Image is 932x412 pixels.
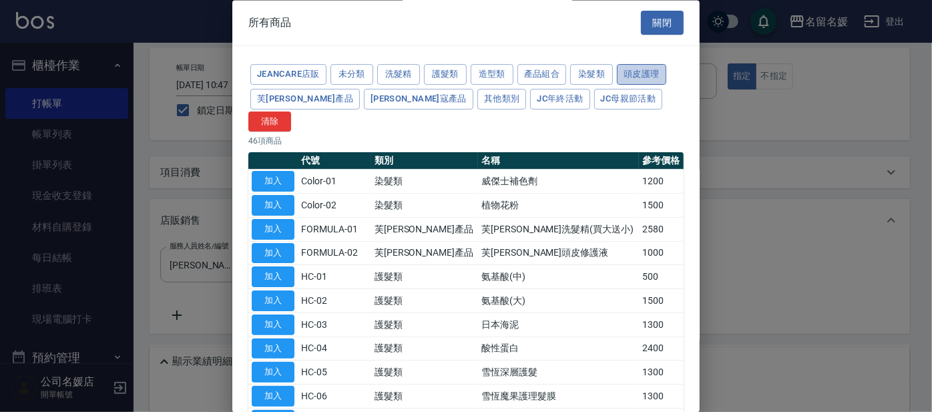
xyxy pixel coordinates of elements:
td: FORMULA-02 [298,242,371,266]
button: 加入 [252,291,294,312]
td: 芙[PERSON_NAME]洗髮精(買大送小) [478,218,639,242]
button: 芙[PERSON_NAME]產品 [250,89,360,110]
button: 洗髮精 [377,65,420,85]
td: HC-04 [298,337,371,361]
td: 護髮類 [371,313,478,337]
button: 加入 [252,315,294,335]
td: 1000 [639,242,684,266]
button: 加入 [252,267,294,288]
td: 染髮類 [371,170,478,194]
button: 加入 [252,387,294,407]
button: 其他類別 [477,89,527,110]
td: 1200 [639,170,684,194]
td: 1500 [639,289,684,313]
button: JeanCare店販 [250,65,326,85]
td: 威傑士補色劑 [478,170,639,194]
td: HC-05 [298,361,371,385]
th: 代號 [298,153,371,170]
td: HC-03 [298,313,371,337]
td: 氨基酸(大) [478,289,639,313]
td: 護髮類 [371,265,478,289]
button: 護髮類 [424,65,467,85]
button: 加入 [252,243,294,264]
td: 染髮類 [371,194,478,218]
td: 1300 [639,361,684,385]
td: 芙[PERSON_NAME]產品 [371,242,478,266]
td: HC-01 [298,265,371,289]
th: 類別 [371,153,478,170]
td: 酸性蛋白 [478,337,639,361]
th: 參考價格 [639,153,684,170]
td: 雪恆深層護髮 [478,361,639,385]
button: 加入 [252,172,294,192]
button: 染髮類 [570,65,613,85]
button: 產品組合 [517,65,567,85]
button: 造型類 [471,65,513,85]
button: 清除 [248,112,291,132]
td: FORMULA-01 [298,218,371,242]
td: 芙[PERSON_NAME]頭皮修護液 [478,242,639,266]
td: 500 [639,265,684,289]
button: 加入 [252,219,294,240]
td: 護髮類 [371,289,478,313]
td: 1500 [639,194,684,218]
button: 關閉 [641,11,684,35]
td: 1300 [639,385,684,409]
td: 日本海泥 [478,313,639,337]
td: 氨基酸(中) [478,265,639,289]
button: JC母親節活動 [594,89,663,110]
button: 加入 [252,339,294,359]
td: Color-01 [298,170,371,194]
td: 植物花粉 [478,194,639,218]
button: 頭皮護理 [617,65,666,85]
button: 未分類 [330,65,373,85]
button: 加入 [252,196,294,216]
p: 46 項商品 [248,136,684,148]
th: 名稱 [478,153,639,170]
button: JC年終活動 [530,89,590,110]
td: HC-06 [298,385,371,409]
td: HC-02 [298,289,371,313]
td: 護髮類 [371,361,478,385]
td: 2400 [639,337,684,361]
td: 護髮類 [371,337,478,361]
td: 2580 [639,218,684,242]
span: 所有商品 [248,16,291,29]
td: Color-02 [298,194,371,218]
button: [PERSON_NAME]寇產品 [364,89,473,110]
td: 1300 [639,313,684,337]
button: 加入 [252,363,294,383]
td: 芙[PERSON_NAME]產品 [371,218,478,242]
td: 雪恆魔果護理髮膜 [478,385,639,409]
td: 護髮類 [371,385,478,409]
